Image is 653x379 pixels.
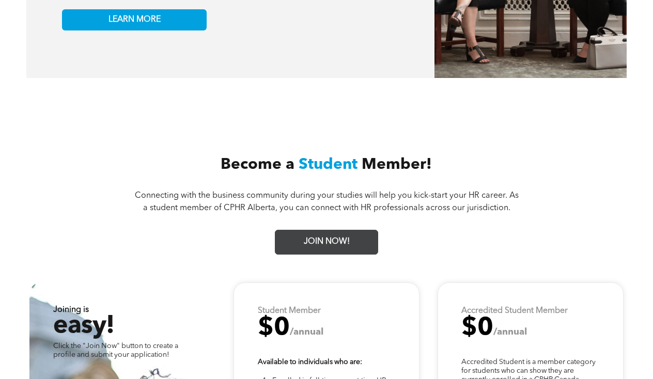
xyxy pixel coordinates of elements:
[461,307,568,315] strong: Accredited Student Member
[135,192,519,212] span: Connecting with the business community during your studies will help you kick-start your HR caree...
[300,232,353,252] span: JOIN NOW!
[362,157,432,172] span: Member!
[53,342,178,358] span: Click the "Join Now" button to create a profile and submit your application!
[299,157,357,172] span: Student
[108,15,161,25] span: LEARN MORE
[221,157,294,172] span: Become a
[290,327,323,337] span: /annual
[258,358,362,366] strong: Available to individuals who are:
[461,316,493,341] span: $0
[53,306,89,314] strong: Joining is
[62,9,207,30] a: LEARN MORE
[258,316,290,341] span: $0
[493,327,527,337] span: /annual
[53,314,114,339] span: easy!
[258,307,321,315] strong: Student Member
[275,230,378,255] a: JOIN NOW!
